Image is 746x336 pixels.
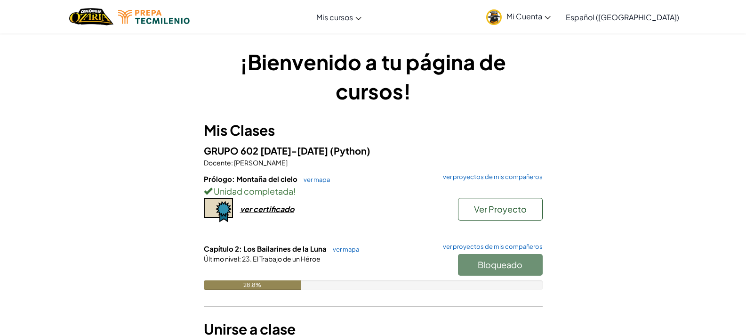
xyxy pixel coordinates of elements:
div: 28.8% [204,280,301,290]
span: 23. [241,254,252,263]
a: Español ([GEOGRAPHIC_DATA]) [561,4,684,30]
a: ver proyectos de mis compañeros [438,244,543,250]
span: Mi Cuenta [506,11,551,21]
span: : [231,158,233,167]
span: Prólogo: Montaña del cielo [204,174,299,183]
a: ver certificado [204,204,294,214]
img: Home [69,7,113,26]
img: Tecmilenio logo [118,10,190,24]
a: ver proyectos de mis compañeros [438,174,543,180]
span: Unidad completada [212,186,293,197]
span: El Trabajo de un Héroe [252,254,321,263]
span: (Python) [330,145,370,156]
span: Español ([GEOGRAPHIC_DATA]) [566,12,679,22]
span: Mis cursos [316,12,353,22]
a: Mis cursos [312,4,366,30]
div: ver certificado [240,204,294,214]
span: Capítulo 2: Los Bailarines de la Luna [204,244,328,253]
a: Ozaria by CodeCombat logo [69,7,113,26]
h1: ¡Bienvenido a tu página de cursos! [204,47,543,106]
span: GRUPO 602 [DATE]-[DATE] [204,145,330,156]
span: Docente [204,158,231,167]
span: ! [293,186,296,197]
h3: Mis Clases [204,120,543,141]
a: Mi Cuenta [481,2,555,32]
button: Ver Proyecto [458,198,543,221]
span: [PERSON_NAME] [233,158,288,167]
img: avatar [486,9,502,25]
img: certificate-icon.png [204,198,233,222]
span: : [239,254,241,263]
span: Último nivel [204,254,239,263]
a: ver mapa [328,246,359,253]
a: ver mapa [299,176,330,183]
span: Ver Proyecto [474,204,527,214]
